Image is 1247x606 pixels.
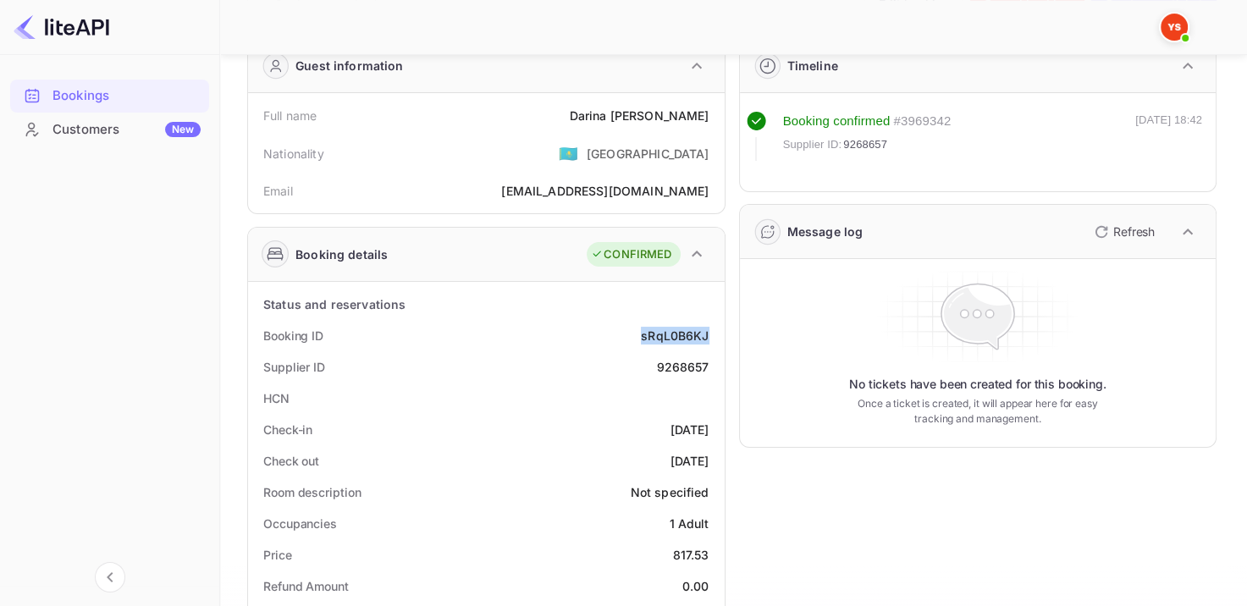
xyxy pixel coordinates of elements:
[1135,112,1202,161] div: [DATE] 18:42
[849,376,1106,393] p: No tickets have been created for this booking.
[263,546,292,564] div: Price
[850,396,1105,427] p: Once a ticket is created, it will appear here for easy tracking and management.
[1161,14,1188,41] img: Yandex Support
[295,245,388,263] div: Booking details
[95,562,125,592] button: Collapse navigation
[263,452,319,470] div: Check out
[52,120,201,140] div: Customers
[52,86,201,106] div: Bookings
[893,112,951,131] div: # 3969342
[263,295,406,313] div: Status and reservations
[263,577,349,595] div: Refund Amount
[641,327,709,344] div: sRqL0B6KJ
[673,546,709,564] div: 817.53
[263,483,361,501] div: Room description
[591,246,671,263] div: CONFIRMED
[670,421,709,438] div: [DATE]
[263,145,324,163] div: Nationality
[631,483,709,501] div: Not specified
[669,515,709,532] div: 1 Adult
[587,145,709,163] div: [GEOGRAPHIC_DATA]
[787,57,838,74] div: Timeline
[263,358,325,376] div: Supplier ID
[501,182,709,200] div: [EMAIL_ADDRESS][DOMAIN_NAME]
[569,107,709,124] div: Darina [PERSON_NAME]
[263,107,317,124] div: Full name
[843,136,887,153] span: 9268657
[10,80,209,113] div: Bookings
[1113,223,1155,240] p: Refresh
[682,577,709,595] div: 0.00
[295,57,404,74] div: Guest information
[263,421,312,438] div: Check-in
[1084,218,1161,245] button: Refresh
[10,113,209,146] div: CustomersNew
[656,358,709,376] div: 9268657
[263,182,293,200] div: Email
[670,452,709,470] div: [DATE]
[263,327,323,344] div: Booking ID
[14,14,109,41] img: LiteAPI logo
[787,223,864,240] div: Message log
[10,80,209,111] a: Bookings
[165,122,201,137] div: New
[263,389,290,407] div: HCN
[783,112,891,131] div: Booking confirmed
[10,113,209,145] a: CustomersNew
[559,138,578,168] span: United States
[263,515,337,532] div: Occupancies
[783,136,842,153] span: Supplier ID:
